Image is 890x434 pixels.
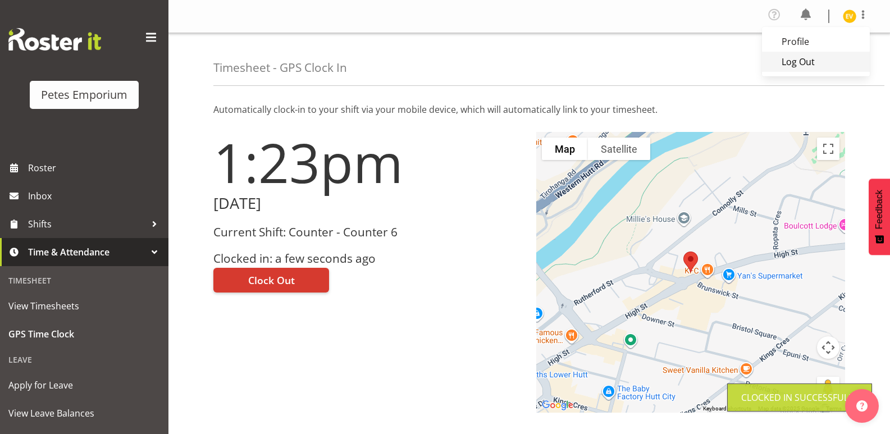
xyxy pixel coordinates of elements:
button: Keyboard shortcuts [703,405,751,413]
a: Open this area in Google Maps (opens a new window) [539,398,576,413]
h2: [DATE] [213,195,523,212]
h1: 1:23pm [213,132,523,193]
div: Clocked in Successfully [741,391,858,404]
span: Inbox [28,188,163,204]
div: Timesheet [3,269,166,292]
a: Profile [762,31,870,52]
a: View Leave Balances [3,399,166,427]
button: Feedback - Show survey [869,179,890,255]
span: View Leave Balances [8,405,160,422]
button: Clock Out [213,268,329,293]
button: Show satellite imagery [588,138,650,160]
span: View Timesheets [8,298,160,314]
img: Google [539,398,576,413]
span: Feedback [874,190,884,229]
p: Automatically clock-in to your shift via your mobile device, which will automatically link to you... [213,103,845,116]
h3: Current Shift: Counter - Counter 6 [213,226,523,239]
h4: Timesheet - GPS Clock In [213,61,347,74]
img: eva-vailini10223.jpg [843,10,856,23]
a: View Timesheets [3,292,166,320]
h3: Clocked in: a few seconds ago [213,252,523,265]
a: GPS Time Clock [3,320,166,348]
div: Petes Emporium [41,86,127,103]
button: Toggle fullscreen view [817,138,839,160]
button: Map camera controls [817,336,839,359]
span: Clock Out [248,273,295,287]
span: GPS Time Clock [8,326,160,342]
a: Apply for Leave [3,371,166,399]
div: Leave [3,348,166,371]
span: Apply for Leave [8,377,160,394]
span: Shifts [28,216,146,232]
img: help-xxl-2.png [856,400,868,412]
button: Drag Pegman onto the map to open Street View [817,377,839,399]
img: Rosterit website logo [8,28,101,51]
span: Time & Attendance [28,244,146,261]
button: Show street map [542,138,588,160]
span: Roster [28,159,163,176]
a: Log Out [762,52,870,72]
